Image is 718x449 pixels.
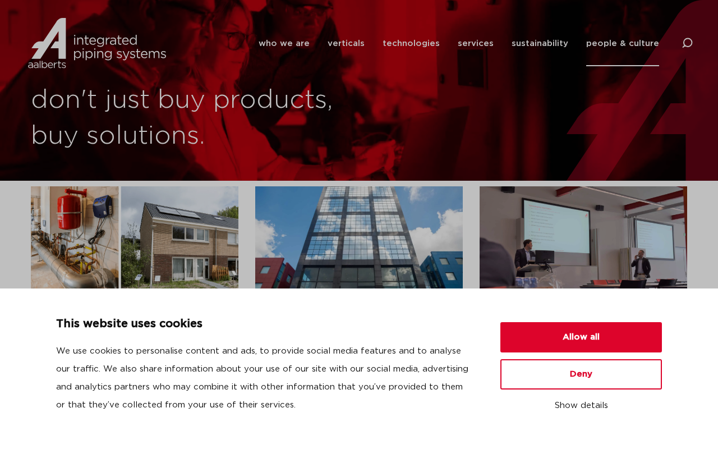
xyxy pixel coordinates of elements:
nav: Menu [259,21,659,66]
p: We use cookies to personalise content and ads, to provide social media features and to analyse ou... [56,342,473,414]
a: sustainability [512,21,568,66]
button: Show details [500,396,662,415]
h1: don't just buy products, buy solutions. [31,83,353,154]
a: services [458,21,494,66]
button: Deny [500,359,662,390]
a: people & culture [586,21,659,66]
p: This website uses cookies [56,315,473,333]
a: verticals [328,21,365,66]
button: Allow all [500,322,662,352]
a: who we are [259,21,310,66]
a: technologies [383,21,440,66]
